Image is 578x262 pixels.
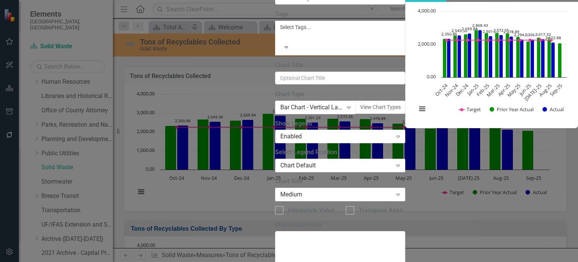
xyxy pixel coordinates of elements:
path: Oct-24, 2,350.86. Actual. [447,39,451,78]
text: Feb-25 [475,83,491,98]
text: Mar-25 [485,83,501,98]
label: Chart Size [275,177,405,186]
label: Chart Description [275,221,405,229]
text: 2,501.23 [483,29,499,34]
label: Tags [275,10,405,19]
text: Sep-25 [548,83,564,98]
path: Mar-25, 2,706.72. Prior Year Actual. [495,33,499,78]
path: Jun-25, 2,250. Target. [529,39,532,42]
path: Feb-25, 2,713.56. Prior Year Actual. [485,33,488,78]
text: 2,572.05 [493,28,509,33]
text: Jun-25 [517,83,532,98]
path: Mar-25, 2,250. Target. [497,39,500,42]
div: Bar Chart - Vertical Labels [280,103,343,112]
path: Jul-25, 2,317.33. Actual. [541,39,545,78]
div: Transpose Axes [359,206,402,215]
button: Show Target [459,106,481,113]
path: Aug-25, 2,122.88. Actual. [551,43,555,78]
path: Jan-25, 2,979.55. Prior Year Actual. [475,28,478,78]
text: [DATE]-25 [523,83,543,103]
text: 4,000.00 [418,7,436,14]
button: View Chart Types [355,101,406,114]
path: Dec-24, 2,609.56. Prior Year Actual. [464,34,468,78]
path: Aug-25, 2,250. Target. [550,39,553,42]
text: May-25 [506,83,522,99]
path: Mar-25, 2,572.05. Actual. [499,35,503,78]
label: Select Legend Position [275,148,405,157]
text: 2,294.84 [514,32,530,37]
text: 2,868.43 [472,23,488,28]
path: Apr-25, 2,478.89. Actual. [510,37,513,78]
path: May-25, 2,294.84. Actual. [520,40,524,78]
label: Chart Type [275,90,405,99]
text: 2,478.89 [503,29,519,34]
path: May-25, 2,446.41. Prior Year Actual. [516,37,520,78]
svg: Interactive chart [413,8,570,121]
g: Target, series 1 of 3. Line with 12 data points. [445,39,553,42]
text: 2,000.00 [418,40,436,47]
path: Jun-25, 2,306.25. Actual. [531,40,534,78]
path: Nov-24, 2,250. Target. [456,39,459,42]
text: 2,659.84 [462,26,478,31]
path: Jun-25, 2,185.17. Prior Year Actual. [526,41,530,78]
g: Prior Year Actual, series 2 of 3. Bar series with 12 bars. [443,28,562,78]
div: Medium [280,190,392,199]
path: May-25, 2,250. Target. [519,39,522,42]
path: Feb-25, 2,250. Target. [487,39,490,42]
text: Aug-25 [537,83,553,98]
path: Jan-25, 2,250. Target. [477,39,480,42]
div: Select Tags... [280,23,400,31]
text: 2,317.33 [535,32,551,37]
button: Show Actual [543,106,564,113]
path: Apr-25, 2,687.48. Prior Year Actual. [506,33,510,78]
text: Oct-24 [433,82,449,98]
path: Feb-25, 2,501.23. Actual. [489,36,493,78]
path: Oct-24, 2,332.89. Prior Year Actual. [443,39,447,78]
button: View chart menu, Chart [417,103,427,114]
path: Aug-25, 2,432.98. Prior Year Actual. [548,37,551,78]
path: Apr-25, 2,250. Target. [508,39,511,42]
div: Chart Default [280,161,392,170]
text: 2,543.30 [452,28,467,33]
path: Jan-25, 2,868.43. Actual. [478,30,482,78]
label: Show Legend [275,120,405,128]
path: Dec-24, 2,659.84. Actual. [468,34,472,78]
text: Dec-24 [454,82,470,98]
text: Apr-25 [496,83,511,98]
path: Nov-24, 2,543.3. Actual. [458,35,461,78]
path: Oct-24, 2,250. Target. [445,39,448,42]
div: Enabled [280,132,392,141]
label: Chart Title [275,61,405,70]
text: 2,122.88 [545,35,561,40]
text: 2,306.25 [525,32,540,37]
text: Jan-25 [465,83,480,98]
text: 0.00 [427,73,436,80]
path: Dec-24, 2,250. Target. [466,39,469,42]
input: Optional Chart Title [275,72,405,84]
div: Chart. Highcharts interactive chart. [413,8,570,121]
button: Show Prior Year Actual [490,106,534,113]
text: 2,350.86 [441,31,457,37]
path: Jul-25, 2,409.23. Prior Year Actual. [537,38,541,78]
path: Jul-25, 2,250. Target. [539,39,542,42]
g: Actual, series 3 of 3. Bar series with 12 bars. [447,11,562,78]
text: Nov-24 [443,82,459,98]
div: Interpolate Values [288,206,338,215]
path: Sep-25, 2,071.06. Prior Year Actual. [558,43,562,78]
path: Nov-24, 2,668.52. Prior Year Actual. [453,34,457,78]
